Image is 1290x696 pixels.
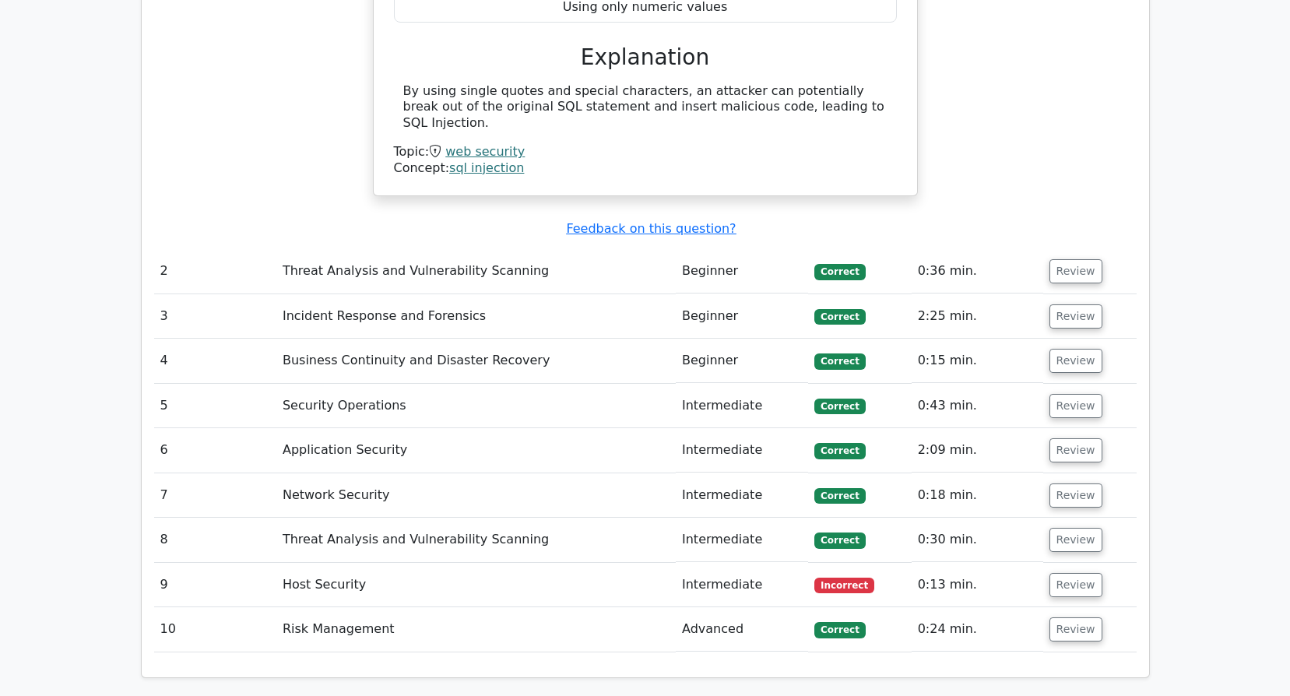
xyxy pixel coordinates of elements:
button: Review [1049,438,1102,462]
a: web security [445,144,525,159]
a: sql injection [449,160,524,175]
div: By using single quotes and special characters, an attacker can potentially break out of the origi... [403,83,888,132]
td: Beginner [676,294,808,339]
td: 4 [154,339,276,383]
button: Review [1049,259,1102,283]
td: 8 [154,518,276,562]
span: Correct [814,399,865,414]
td: Intermediate [676,563,808,607]
span: Correct [814,264,865,279]
button: Review [1049,349,1102,373]
td: Threat Analysis and Vulnerability Scanning [276,249,676,294]
td: Advanced [676,607,808,652]
span: Correct [814,488,865,504]
td: Intermediate [676,473,808,518]
td: Intermediate [676,428,808,473]
td: 10 [154,607,276,652]
td: Beginner [676,249,808,294]
td: 2:25 min. [912,294,1043,339]
button: Review [1049,617,1102,642]
td: 0:30 min. [912,518,1043,562]
td: Intermediate [676,518,808,562]
td: 5 [154,384,276,428]
td: 0:15 min. [912,339,1043,383]
td: Business Continuity and Disaster Recovery [276,339,676,383]
td: Intermediate [676,384,808,428]
td: Incident Response and Forensics [276,294,676,339]
button: Review [1049,483,1102,508]
td: Host Security [276,563,676,607]
td: 0:18 min. [912,473,1043,518]
h3: Explanation [403,44,888,71]
div: Concept: [394,160,897,177]
td: 2:09 min. [912,428,1043,473]
div: Topic: [394,144,897,160]
td: 0:43 min. [912,384,1043,428]
span: Correct [814,353,865,369]
button: Review [1049,528,1102,552]
span: Correct [814,443,865,459]
span: Incorrect [814,578,874,593]
td: 0:13 min. [912,563,1043,607]
td: 0:24 min. [912,607,1043,652]
td: 9 [154,563,276,607]
td: 3 [154,294,276,339]
td: 2 [154,249,276,294]
td: 7 [154,473,276,518]
td: Beginner [676,339,808,383]
td: Security Operations [276,384,676,428]
td: Threat Analysis and Vulnerability Scanning [276,518,676,562]
td: 6 [154,428,276,473]
td: 0:36 min. [912,249,1043,294]
button: Review [1049,394,1102,418]
a: Feedback on this question? [566,221,736,236]
td: Network Security [276,473,676,518]
button: Review [1049,573,1102,597]
span: Correct [814,622,865,638]
td: Application Security [276,428,676,473]
button: Review [1049,304,1102,329]
td: Risk Management [276,607,676,652]
span: Correct [814,533,865,548]
span: Correct [814,309,865,325]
